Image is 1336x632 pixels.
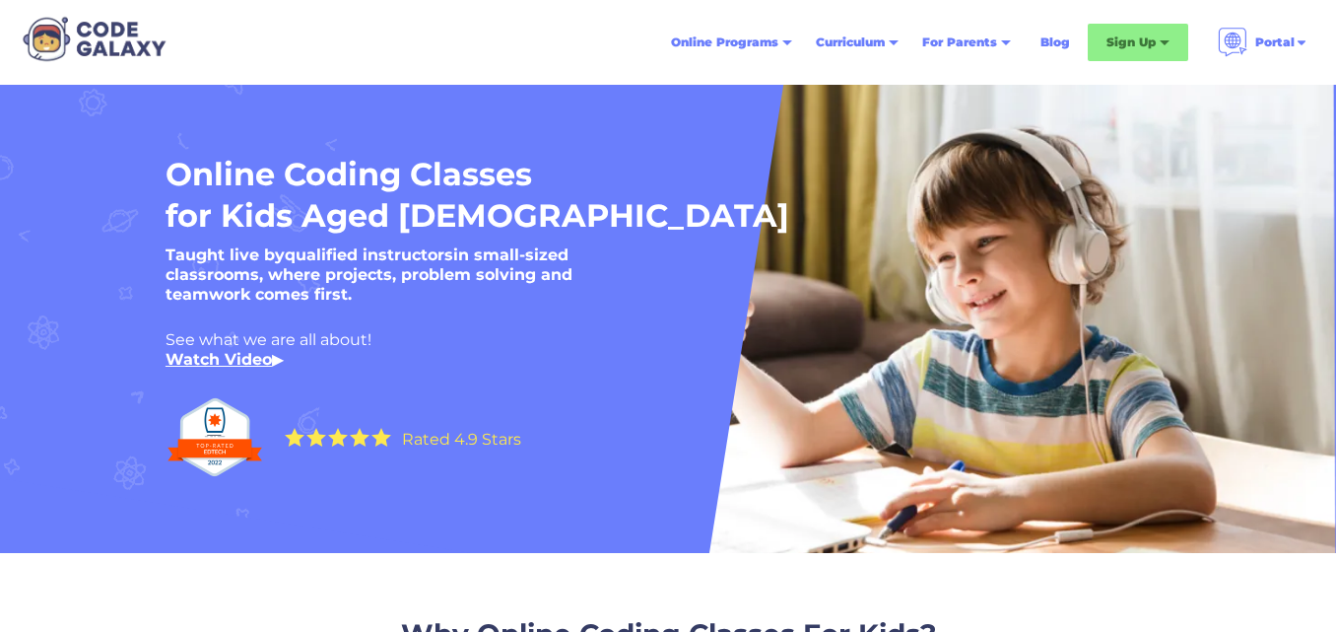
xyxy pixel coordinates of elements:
[166,350,272,369] a: Watch Video
[285,428,304,447] img: Yellow Star - the Code Galaxy
[1106,33,1156,52] div: Sign Up
[166,389,264,485] img: Top Rated edtech company
[166,330,1111,370] div: See what we are all about! ‍ ▶
[371,428,391,447] img: Yellow Star - the Code Galaxy
[659,25,804,60] div: Online Programs
[1088,24,1188,61] div: Sign Up
[328,428,348,447] img: Yellow Star - the Code Galaxy
[804,25,910,60] div: Curriculum
[285,246,453,264] strong: qualified instructors
[350,428,369,447] img: Yellow Star - the Code Galaxy
[402,432,521,448] div: Rated 4.9 Stars
[1029,25,1082,60] a: Blog
[306,428,326,447] img: Yellow Star - the Code Galaxy
[671,33,778,52] div: Online Programs
[166,246,658,305] h5: Taught live by in small-sized classrooms, where projects, problem solving and teamwork comes first.
[1206,20,1320,65] div: Portal
[816,33,885,52] div: Curriculum
[166,154,1017,236] h1: Online Coding Classes for Kids Aged [DEMOGRAPHIC_DATA]
[1255,33,1295,52] div: Portal
[922,33,997,52] div: For Parents
[910,25,1023,60] div: For Parents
